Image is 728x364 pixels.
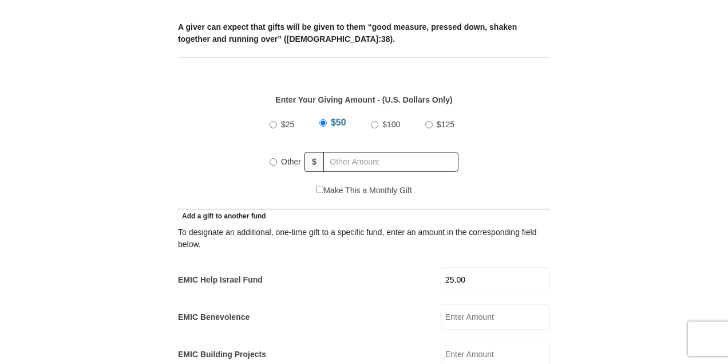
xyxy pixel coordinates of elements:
[441,267,550,292] input: Enter Amount
[316,186,323,193] input: Make This a Monthly Gift
[437,120,454,129] span: $125
[178,274,263,286] label: EMIC Help Israel Fund
[178,226,550,251] div: To designate an additional, one-time gift to a specific fund, enter an amount in the correspondin...
[178,22,517,44] b: A giver can expect that gifts will be given to them “good measure, pressed down, shaken together ...
[178,349,266,361] label: EMIC Building Projects
[382,120,400,129] span: $100
[304,152,324,172] span: $
[178,212,266,220] span: Add a gift to another fund
[331,118,346,127] span: $50
[316,185,412,197] label: Make This a Monthly Gift
[441,304,550,330] input: Enter Amount
[275,95,452,104] strong: Enter Your Giving Amount - (U.S. Dollars Only)
[323,152,458,172] input: Other Amount
[281,157,301,166] span: Other
[281,120,294,129] span: $25
[178,311,250,323] label: EMIC Benevolence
